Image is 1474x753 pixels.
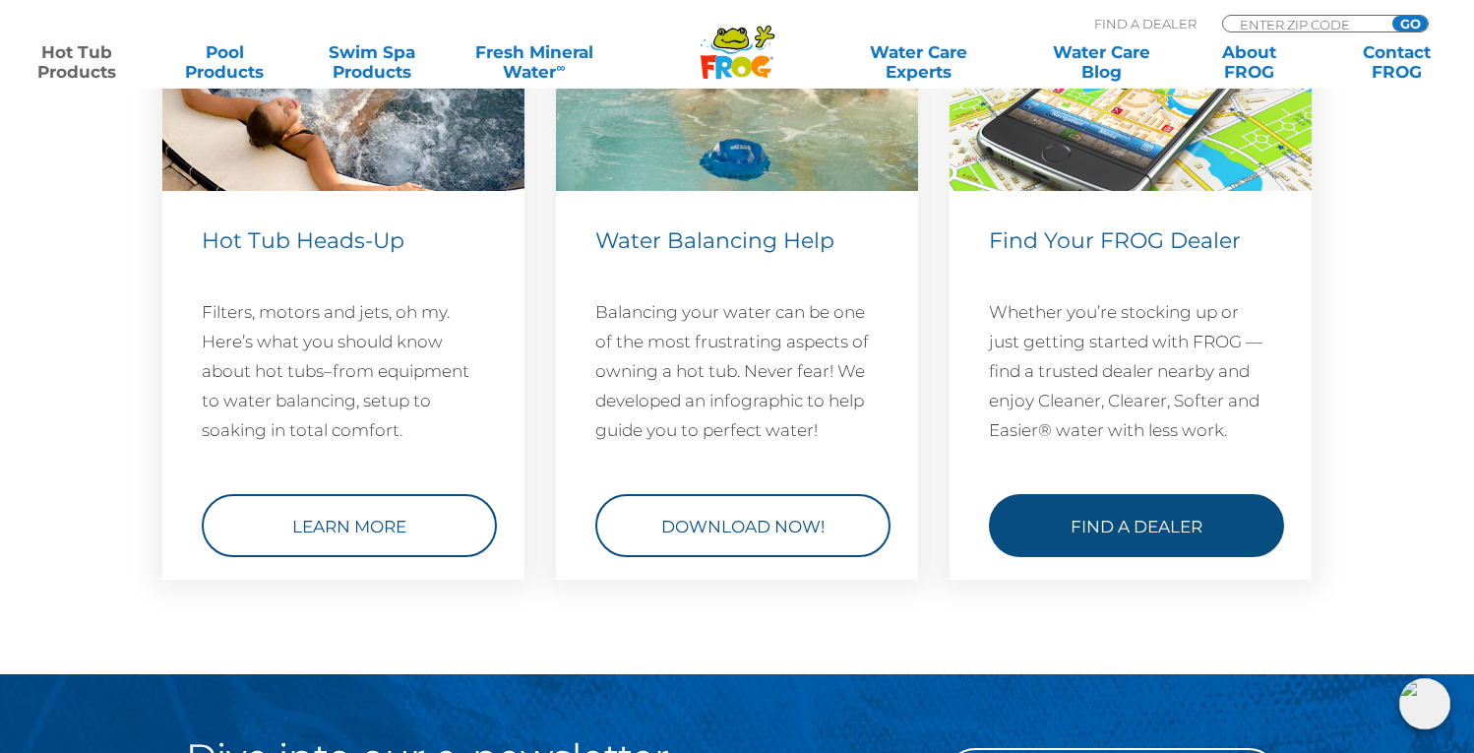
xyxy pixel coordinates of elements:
[315,42,430,82] a: Swim SpaProducts
[595,227,834,254] span: Water Balancing Help
[1392,16,1428,31] input: GO
[1339,42,1454,82] a: ContactFROG
[1044,42,1159,82] a: Water CareBlog
[595,297,879,445] p: Balancing your water can be one of the most frustrating aspects of owning a hot tub. Never fear! ...
[989,494,1284,557] a: Find a Dealer
[202,227,404,254] span: Hot Tub Heads-Up
[556,60,565,75] sup: ∞
[1192,42,1307,82] a: AboutFROG
[202,494,497,557] a: Learn More
[989,297,1272,445] p: Whether you’re stocking up or just getting started with FROG — find a trusted dealer nearby and e...
[1399,678,1450,729] img: openIcon
[462,42,606,82] a: Fresh MineralWater∞
[167,42,282,82] a: PoolProducts
[826,42,1013,82] a: Water CareExperts
[1094,15,1197,32] p: Find A Dealer
[989,227,1241,254] span: Find Your FROG Dealer
[595,494,891,557] a: Download Now!
[202,297,485,445] p: Filters, motors and jets, oh my. Here’s what you should know about hot tubs–from equipment to wat...
[1238,16,1371,32] input: Zip Code Form
[20,42,135,82] a: Hot TubProducts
